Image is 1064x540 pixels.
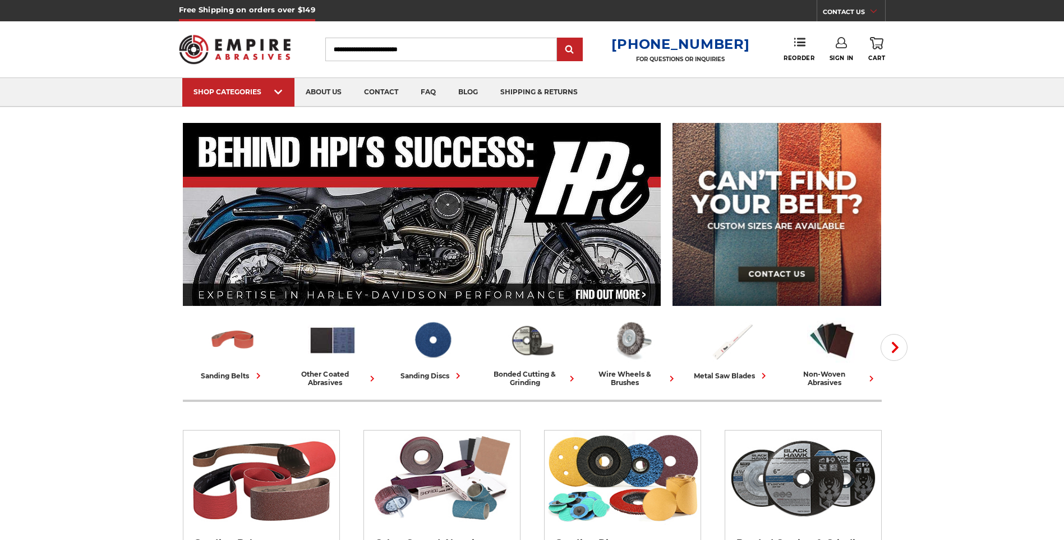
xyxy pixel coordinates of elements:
img: Sanding Discs [408,316,457,364]
img: Wire Wheels & Brushes [607,316,657,364]
div: bonded cutting & grinding [487,370,578,387]
a: [PHONE_NUMBER] [611,36,749,52]
img: Other Coated Abrasives [364,431,520,526]
div: wire wheels & brushes [587,370,678,387]
img: Sanding Belts [183,431,339,526]
img: Metal Saw Blades [707,316,757,364]
img: Bonded Cutting & Grinding [508,316,557,364]
a: faq [409,78,447,107]
div: metal saw blades [694,370,770,382]
div: SHOP CATEGORIES [194,88,283,96]
a: contact [353,78,409,107]
a: non-woven abrasives [786,316,877,387]
a: Reorder [784,37,814,61]
span: Sign In [830,54,854,62]
a: blog [447,78,489,107]
div: sanding discs [400,370,464,382]
div: other coated abrasives [287,370,378,387]
button: Next [881,334,908,361]
a: other coated abrasives [287,316,378,387]
a: sanding belts [187,316,278,382]
a: metal saw blades [687,316,777,382]
a: wire wheels & brushes [587,316,678,387]
img: Bonded Cutting & Grinding [725,431,881,526]
a: CONTACT US [823,6,885,21]
a: sanding discs [387,316,478,382]
a: Cart [868,37,885,62]
a: shipping & returns [489,78,589,107]
img: Non-woven Abrasives [807,316,856,364]
span: Reorder [784,54,814,62]
a: about us [294,78,353,107]
div: sanding belts [201,370,264,382]
img: Other Coated Abrasives [308,316,357,364]
span: Cart [868,54,885,62]
img: Banner for an interview featuring Horsepower Inc who makes Harley performance upgrades featured o... [183,123,661,306]
img: Sanding Belts [208,316,257,364]
img: promo banner for custom belts. [673,123,881,306]
a: bonded cutting & grinding [487,316,578,387]
img: Sanding Discs [545,431,701,526]
p: FOR QUESTIONS OR INQUIRIES [611,56,749,63]
div: non-woven abrasives [786,370,877,387]
img: Empire Abrasives [179,28,291,71]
